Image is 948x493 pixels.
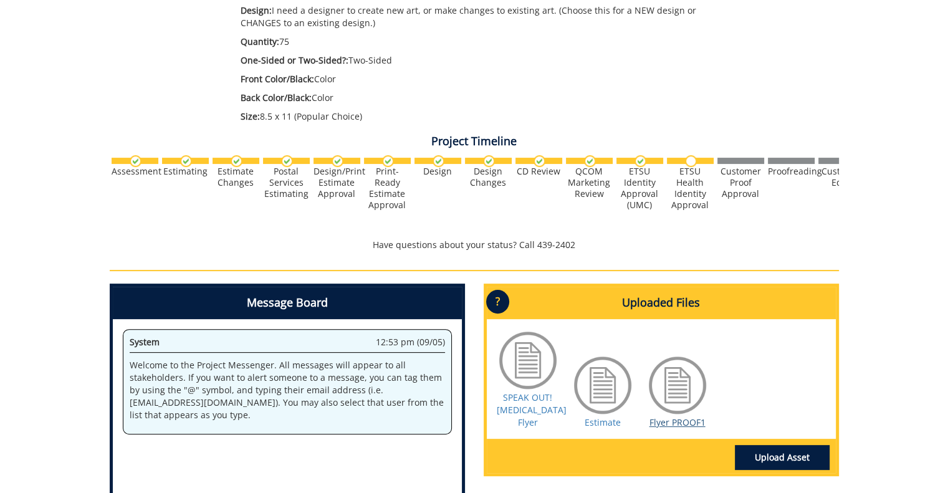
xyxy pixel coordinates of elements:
p: ? [486,290,509,314]
span: Quantity: [241,36,279,47]
p: Have questions about your status? Call 439-2402 [110,239,839,251]
span: 12:53 pm (09/05) [376,336,445,348]
div: Customer Edits [818,166,865,188]
div: Print-Ready Estimate Approval [364,166,411,211]
p: Two-Sided [241,54,729,67]
div: ETSU Identity Approval (UMC) [616,166,663,211]
img: checkmark [382,155,394,167]
img: checkmark [180,155,192,167]
div: ETSU Health Identity Approval [667,166,714,211]
div: Postal Services Estimating [263,166,310,199]
img: no [685,155,697,167]
img: checkmark [483,155,495,167]
div: Estimate Changes [213,166,259,188]
img: checkmark [332,155,343,167]
h4: Uploaded Files [487,287,836,319]
div: Estimating [162,166,209,177]
div: CD Review [515,166,562,177]
img: checkmark [130,155,141,167]
p: Color [241,73,729,85]
a: SPEAK OUT! [MEDICAL_DATA] Flyer [497,391,567,428]
span: Design: [241,4,272,16]
h4: Project Timeline [110,135,839,148]
img: checkmark [584,155,596,167]
div: Design Changes [465,166,512,188]
div: QCOM Marketing Review [566,166,613,199]
p: 75 [241,36,729,48]
a: Flyer PROOF1 [649,416,706,428]
p: Color [241,92,729,104]
img: checkmark [634,155,646,167]
span: One-Sided or Two-Sided?: [241,54,348,66]
a: Upload Asset [735,445,830,470]
img: checkmark [281,155,293,167]
img: checkmark [231,155,242,167]
span: Size: [241,110,260,122]
img: checkmark [534,155,545,167]
span: Back Color/Black: [241,92,312,103]
p: I need a designer to create new art, or make changes to existing art. (Choose this for a NEW desi... [241,4,729,29]
h4: Message Board [113,287,462,319]
p: Welcome to the Project Messenger. All messages will appear to all stakeholders. If you want to al... [130,359,445,421]
div: Customer Proof Approval [717,166,764,199]
div: Design/Print Estimate Approval [314,166,360,199]
div: Proofreading [768,166,815,177]
span: System [130,336,160,348]
div: Design [414,166,461,177]
a: Estimate [585,416,621,428]
div: Assessment [112,166,158,177]
span: Front Color/Black: [241,73,314,85]
p: 8.5 x 11 (Popular Choice) [241,110,729,123]
img: checkmark [433,155,444,167]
